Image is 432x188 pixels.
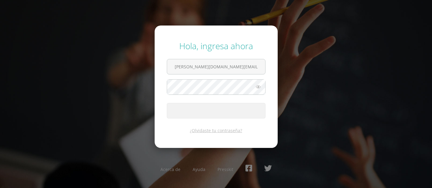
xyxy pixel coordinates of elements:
[190,128,242,133] a: ¿Olvidaste tu contraseña?
[167,40,266,52] div: Hola, ingresa ahora
[193,166,205,172] a: Ayuda
[167,59,265,74] input: Correo electrónico o usuario
[167,103,266,118] button: Ingresar
[160,166,180,172] a: Acerca de
[218,166,233,172] a: Presskit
